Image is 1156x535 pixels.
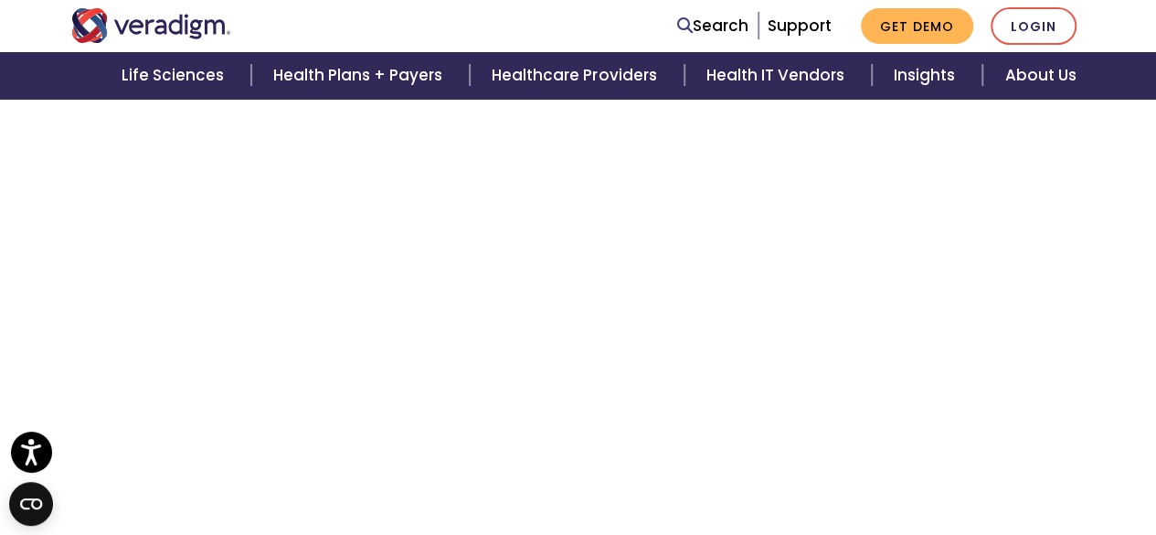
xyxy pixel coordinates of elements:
a: Healthcare Providers [470,52,684,99]
a: Support [768,15,832,37]
button: Open CMP widget [9,482,53,526]
a: About Us [982,52,1098,99]
a: Health Plans + Payers [251,52,470,99]
a: Insights [872,52,982,99]
a: Get Demo [861,8,973,44]
iframe: Drift Chat Widget [792,60,1134,513]
img: Veradigm logo [71,8,231,43]
a: Login [991,7,1076,45]
a: Search [677,14,748,38]
a: Health IT Vendors [684,52,872,99]
a: Life Sciences [100,52,251,99]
